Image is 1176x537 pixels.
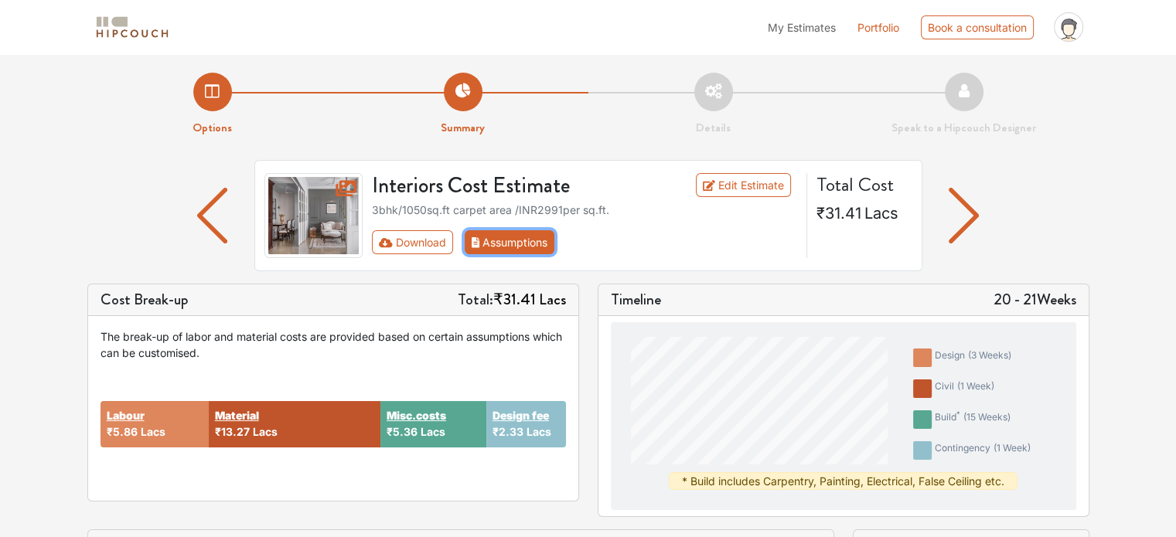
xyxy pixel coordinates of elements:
span: My Estimates [768,21,836,34]
div: Book a consultation [921,15,1034,39]
h5: Total: [458,291,566,309]
span: ₹2.33 [493,425,523,438]
span: Lacs [539,288,566,311]
a: Portfolio [857,19,899,36]
strong: Options [193,119,232,136]
span: ₹5.86 [107,425,138,438]
h3: Interiors Cost Estimate [363,173,658,199]
button: Material [215,407,259,423]
span: Lacs [421,425,445,438]
span: Lacs [527,425,551,438]
img: gallery [264,173,363,258]
div: civil [935,379,994,398]
div: design [935,348,1011,367]
span: ( 1 week ) [957,380,994,392]
div: * Build includes Carpentry, Painting, Electrical, False Ceiling etc. [669,472,1017,490]
div: contingency [935,441,1031,460]
span: ( 15 weeks ) [963,411,1011,423]
button: Misc.costs [387,407,446,423]
h5: 20 - 21 Weeks [994,291,1076,309]
span: ₹13.27 [215,425,250,438]
div: The break-up of labor and material costs are provided based on certain assumptions which can be c... [101,328,566,361]
img: logo-horizontal.svg [94,14,171,41]
div: Toolbar with button groups [372,230,797,254]
span: Lacs [253,425,278,438]
button: Labour [107,407,145,423]
strong: Speak to a Hipcouch Designer [891,119,1036,136]
span: ₹31.41 [493,288,536,311]
button: Design fee [493,407,549,423]
button: Download [372,230,453,254]
span: logo-horizontal.svg [94,10,171,45]
span: ₹5.36 [387,425,418,438]
a: Edit Estimate [696,173,791,197]
h5: Timeline [611,291,661,309]
span: ( 3 weeks ) [968,349,1011,361]
span: ₹31.41 [816,204,861,223]
h4: Total Cost [816,173,909,196]
div: 3bhk / 1050 sq.ft carpet area /INR 2991 per sq.ft. [372,202,797,218]
button: Assumptions [465,230,555,254]
span: ( 1 week ) [994,442,1031,454]
img: arrow left [949,188,979,243]
div: First group [372,230,567,254]
span: Lacs [141,425,165,438]
strong: Details [696,119,731,136]
span: Lacs [864,204,898,223]
h5: Cost Break-up [101,291,189,309]
div: build [935,410,1011,429]
strong: Summary [441,119,485,136]
img: arrow left [197,188,227,243]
